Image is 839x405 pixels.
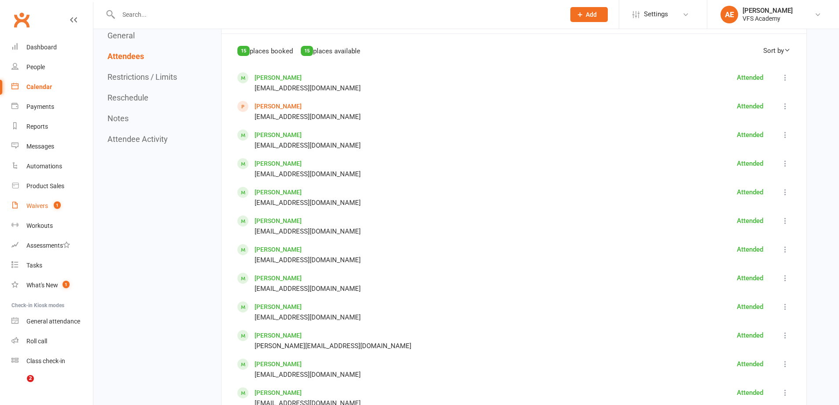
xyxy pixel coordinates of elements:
[11,97,93,117] a: Payments
[11,57,93,77] a: People
[737,301,763,312] div: Attended
[743,15,793,22] div: VFS Academy
[26,63,45,71] div: People
[250,47,293,55] span: places booked
[313,47,360,55] span: places available
[737,359,763,369] div: Attended
[255,369,361,380] div: [EMAIL_ADDRESS][DOMAIN_NAME]
[107,52,144,61] button: Attendees
[737,187,763,197] div: Attended
[255,189,302,196] a: [PERSON_NAME]
[26,222,53,229] div: Workouts
[255,332,302,339] a: [PERSON_NAME]
[107,31,135,40] button: General
[54,201,61,209] span: 1
[63,281,70,288] span: 1
[11,37,93,57] a: Dashboard
[107,72,177,82] button: Restrictions / Limits
[26,83,52,90] div: Calendar
[255,255,361,265] div: [EMAIL_ADDRESS][DOMAIN_NAME]
[107,114,129,123] button: Notes
[586,11,597,18] span: Add
[255,226,361,237] div: [EMAIL_ADDRESS][DOMAIN_NAME]
[737,387,763,398] div: Attended
[11,117,93,137] a: Reports
[255,283,361,294] div: [EMAIL_ADDRESS][DOMAIN_NAME]
[26,143,54,150] div: Messages
[255,217,302,224] a: [PERSON_NAME]
[11,236,93,256] a: Assessments
[26,44,57,51] div: Dashboard
[26,357,65,364] div: Class check-in
[255,312,361,323] div: [EMAIL_ADDRESS][DOMAIN_NAME]
[255,275,302,282] a: [PERSON_NAME]
[26,182,64,189] div: Product Sales
[26,242,70,249] div: Assessments
[11,216,93,236] a: Workouts
[737,244,763,255] div: Attended
[11,312,93,331] a: General attendance kiosk mode
[11,196,93,216] a: Waivers 1
[255,197,361,208] div: [EMAIL_ADDRESS][DOMAIN_NAME]
[26,123,48,130] div: Reports
[721,6,738,23] div: AE
[11,156,93,176] a: Automations
[255,111,361,122] div: [EMAIL_ADDRESS][DOMAIN_NAME]
[26,338,47,345] div: Roll call
[255,160,302,167] a: [PERSON_NAME]
[255,131,302,138] a: [PERSON_NAME]
[11,256,93,275] a: Tasks
[570,7,608,22] button: Add
[26,282,58,289] div: What's New
[255,246,302,253] a: [PERSON_NAME]
[11,137,93,156] a: Messages
[737,130,763,140] div: Attended
[255,341,411,351] div: [PERSON_NAME][EMAIL_ADDRESS][DOMAIN_NAME]
[11,351,93,371] a: Class kiosk mode
[737,72,763,83] div: Attended
[255,389,302,396] a: [PERSON_NAME]
[255,74,302,81] a: [PERSON_NAME]
[255,169,361,179] div: [EMAIL_ADDRESS][DOMAIN_NAME]
[11,77,93,97] a: Calendar
[26,318,80,325] div: General attendance
[11,176,93,196] a: Product Sales
[737,216,763,226] div: Attended
[107,134,168,144] button: Attendee Activity
[301,46,313,56] div: 15
[743,7,793,15] div: [PERSON_NAME]
[26,262,42,269] div: Tasks
[9,375,30,396] iframe: Intercom live chat
[11,9,33,31] a: Clubworx
[27,375,34,382] span: 2
[26,163,62,170] div: Automations
[255,103,302,110] a: [PERSON_NAME]
[737,330,763,341] div: Attended
[26,103,54,110] div: Payments
[255,140,361,151] div: [EMAIL_ADDRESS][DOMAIN_NAME]
[644,4,668,24] span: Settings
[26,202,48,209] div: Waivers
[255,83,361,93] div: [EMAIL_ADDRESS][DOMAIN_NAME]
[255,303,302,310] a: [PERSON_NAME]
[11,275,93,295] a: What's New1
[763,45,791,56] div: Sort by
[737,101,763,111] div: Attended
[737,273,763,283] div: Attended
[737,158,763,169] div: Attended
[107,93,148,102] button: Reschedule
[11,331,93,351] a: Roll call
[237,46,250,56] div: 15
[116,8,559,21] input: Search...
[255,360,302,368] a: [PERSON_NAME]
